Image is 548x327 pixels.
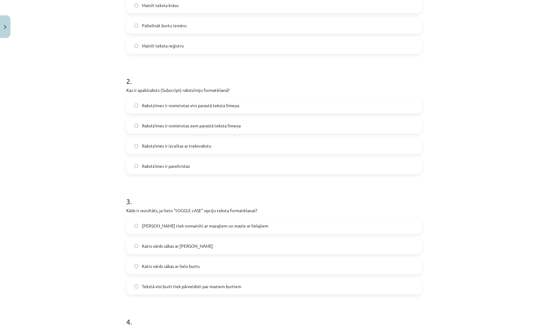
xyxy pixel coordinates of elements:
input: Tekstā visi burti tiek pārveidoti par maziem burtiem [134,284,138,288]
input: [PERSON_NAME] tiek nomainīti ar mazajiem un mazie ar lielajiem [134,224,138,228]
span: Rakstzīmes ir izceltas ar treknrakstu [142,143,211,149]
input: Rakstzīmes ir novietotas zem parastā teksta līmeņa [134,124,138,128]
h1: 4 . [126,307,422,326]
p: Kāds ir rezultāts, ja lieto "tOGGLE cASE" opciju teksta formatēšanai? [126,207,422,214]
input: Mainīt teksta krāsu [134,3,138,7]
span: Mainīt teksta krāsu [142,2,179,9]
span: Mainīt teksta reģistru [142,43,184,49]
span: Katrs vārds sākas ar lielo burtu [142,263,200,269]
span: Palielināt burtu izmēru [142,22,187,29]
h1: 2 . [126,66,422,85]
input: Mainīt teksta reģistru [134,44,138,48]
input: Katrs vārds sākas ar [PERSON_NAME] [134,244,138,248]
span: Rakstzīmes ir novietotas zem parastā teksta līmeņa [142,122,241,129]
h1: 3 . [126,186,422,205]
img: icon-close-lesson-0947bae3869378f0d4975bcd49f059093ad1ed9edebbc8119c70593378902aed.svg [4,25,6,29]
span: Rakstzīmes ir novietotas virs parastā teksta līmeņa [142,102,239,109]
input: Rakstzīmes ir izceltas ar treknrakstu [134,144,138,148]
p: Kas ir apakšraksts (Subscript) rakstzīmju formatēšanā? [126,87,422,93]
input: Rakstzīmes ir pasvītrotas [134,164,138,168]
input: Rakstzīmes ir novietotas virs parastā teksta līmeņa [134,103,138,107]
input: Palielināt burtu izmēru [134,24,138,28]
span: [PERSON_NAME] tiek nomainīti ar mazajiem un mazie ar lielajiem [142,223,268,229]
input: Katrs vārds sākas ar lielo burtu [134,264,138,268]
span: Rakstzīmes ir pasvītrotas [142,163,190,169]
span: Tekstā visi burti tiek pārveidoti par maziem burtiem [142,283,241,290]
span: Katrs vārds sākas ar [PERSON_NAME] [142,243,213,249]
